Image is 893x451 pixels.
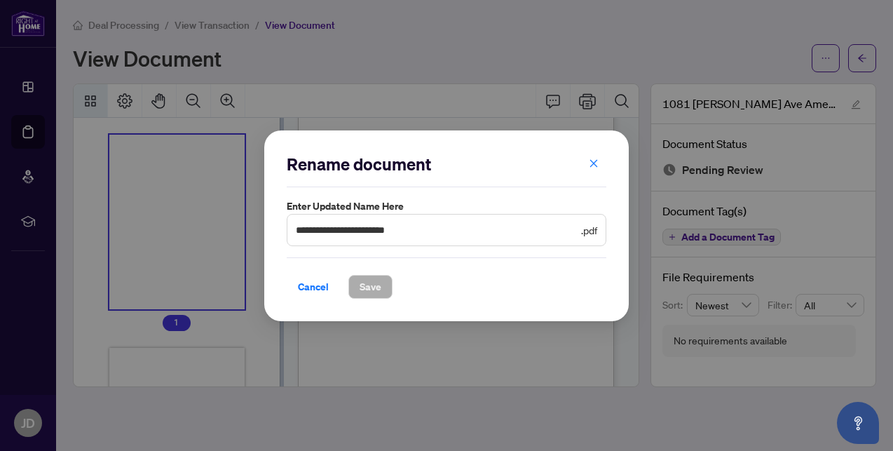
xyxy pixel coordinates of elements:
h2: Rename document [287,153,606,175]
span: Cancel [298,275,329,297]
span: close [589,158,599,168]
button: Open asap [837,402,879,444]
button: Cancel [287,274,340,298]
button: Save [348,274,393,298]
label: Enter updated name here [287,198,606,214]
span: .pdf [581,222,597,237]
